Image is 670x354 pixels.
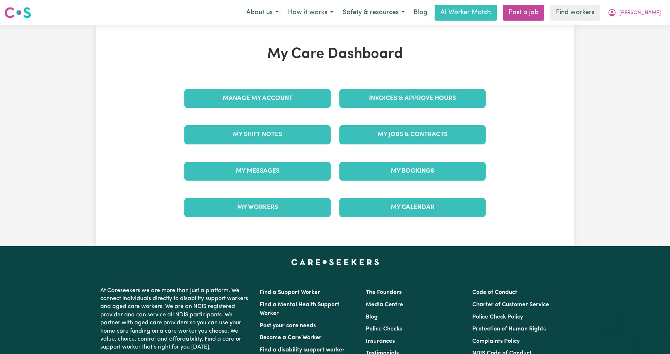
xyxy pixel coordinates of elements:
[339,198,486,217] a: My Calendar
[603,308,618,322] iframe: Close message
[339,125,486,144] a: My Jobs & Contracts
[409,5,432,21] a: Blog
[283,5,338,20] button: How it works
[472,290,517,295] a: Code of Conduct
[184,125,331,144] a: My Shift Notes
[503,5,544,21] a: Post a job
[4,6,31,19] img: Careseekers logo
[366,338,395,344] a: Insurances
[641,325,664,348] iframe: Button to launch messaging window
[180,46,490,63] h1: My Care Dashboard
[472,302,549,308] a: Charter of Customer Service
[366,290,402,295] a: The Founders
[260,335,322,341] a: Become a Care Worker
[338,5,409,20] button: Safety & resources
[339,162,486,181] a: My Bookings
[260,290,320,295] a: Find a Support Worker
[260,347,345,353] a: Find a disability support worker
[550,5,600,21] a: Find workers
[184,162,331,181] a: My Messages
[366,314,378,320] a: Blog
[184,89,331,108] a: Manage My Account
[260,323,316,329] a: Post your care needs
[472,326,546,332] a: Protection of Human Rights
[435,5,497,21] a: AI Worker Match
[366,302,403,308] a: Media Centre
[472,338,520,344] a: Complaints Policy
[4,4,31,21] a: Careseekers logo
[472,314,523,320] a: Police Check Policy
[184,198,331,217] a: My Workers
[603,5,666,20] button: My Account
[366,326,402,332] a: Police Checks
[339,89,486,108] a: Invoices & Approve Hours
[242,5,283,20] button: About us
[291,259,379,265] a: Careseekers home page
[260,302,339,316] a: Find a Mental Health Support Worker
[619,9,661,17] span: [PERSON_NAME]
